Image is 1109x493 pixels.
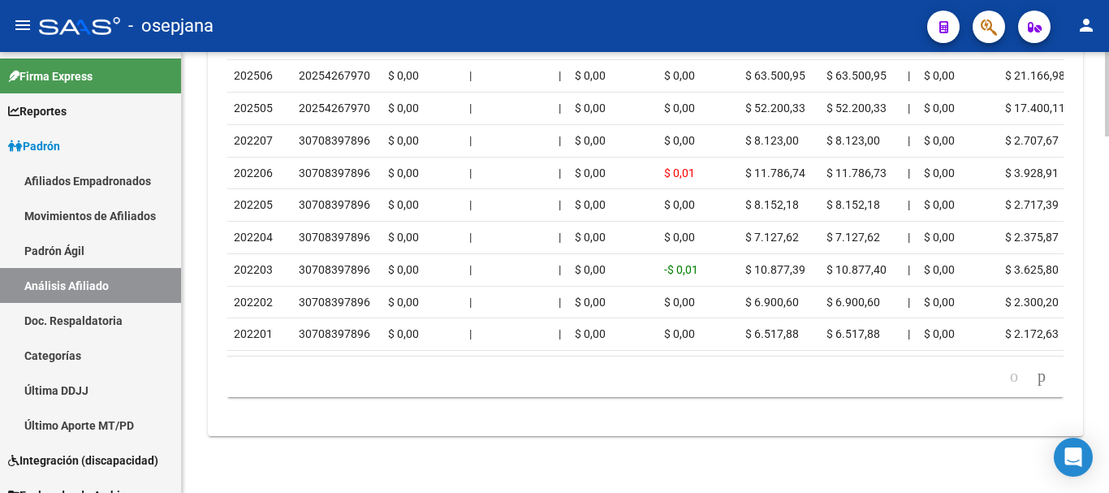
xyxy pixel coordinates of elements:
span: | [469,327,472,340]
span: | [469,263,472,276]
span: $ 0,00 [388,102,419,115]
span: $ 0,00 [664,296,695,309]
span: $ 0,00 [388,134,419,147]
span: | [559,69,561,82]
span: 202505 [234,102,273,115]
span: | [469,231,472,244]
span: | [469,198,472,211]
span: | [908,263,910,276]
span: 202202 [234,296,273,309]
span: $ 0,00 [388,231,419,244]
span: $ 0,00 [924,263,955,276]
span: | [559,102,561,115]
span: $ 0,00 [924,69,955,82]
span: $ 21.166,98 [1005,69,1065,82]
span: -$ 0,01 [664,263,698,276]
span: $ 0,00 [664,102,695,115]
span: | [559,231,561,244]
span: $ 0,00 [575,231,606,244]
span: $ 0,00 [924,198,955,211]
span: $ 6.900,60 [745,296,799,309]
span: | [908,231,910,244]
span: $ 0,00 [575,69,606,82]
span: $ 0,01 [664,166,695,179]
span: $ 0,00 [388,327,419,340]
span: $ 8.152,18 [826,198,880,211]
span: | [559,263,561,276]
span: | [908,69,910,82]
span: $ 0,00 [388,166,419,179]
span: Integración (discapacidad) [8,452,158,469]
span: $ 10.877,39 [745,263,805,276]
span: 202207 [234,134,273,147]
div: 20254267970 [299,67,370,85]
span: $ 6.517,88 [826,327,880,340]
span: $ 8.123,00 [826,134,880,147]
a: go to next page [1030,368,1053,386]
span: 202204 [234,231,273,244]
span: $ 11.786,74 [745,166,805,179]
span: $ 8.123,00 [745,134,799,147]
div: 30708397896 [299,164,370,183]
span: | [559,327,561,340]
span: | [559,166,561,179]
a: go to previous page [1003,368,1025,386]
span: $ 0,00 [924,327,955,340]
span: Reportes [8,102,67,120]
span: $ 7.127,62 [826,231,880,244]
div: 30708397896 [299,132,370,150]
span: 202506 [234,69,273,82]
span: $ 8.152,18 [745,198,799,211]
span: - osepjana [128,8,214,44]
span: $ 0,00 [664,69,695,82]
span: $ 63.500,95 [826,69,887,82]
span: $ 0,00 [575,296,606,309]
span: | [559,198,561,211]
span: $ 0,00 [924,102,955,115]
span: $ 0,00 [575,102,606,115]
div: Open Intercom Messenger [1054,438,1093,477]
span: $ 2.717,39 [1005,198,1059,211]
span: $ 0,00 [924,296,955,309]
span: $ 0,00 [924,166,955,179]
span: $ 0,00 [575,263,606,276]
span: | [908,102,910,115]
span: $ 7.127,62 [745,231,799,244]
div: 30708397896 [299,228,370,247]
span: | [908,198,910,211]
mat-icon: menu [13,15,32,35]
span: $ 0,00 [388,263,419,276]
div: 30708397896 [299,196,370,214]
span: 202201 [234,327,273,340]
span: 202206 [234,166,273,179]
span: $ 63.500,95 [745,69,805,82]
span: $ 0,00 [924,134,955,147]
span: $ 11.786,73 [826,166,887,179]
span: | [908,296,910,309]
span: $ 0,00 [388,198,419,211]
span: $ 3.625,80 [1005,263,1059,276]
span: | [469,166,472,179]
span: Firma Express [8,67,93,85]
span: $ 0,00 [664,198,695,211]
span: $ 10.877,40 [826,263,887,276]
span: Padrón [8,137,60,155]
span: 202203 [234,263,273,276]
span: $ 3.928,91 [1005,166,1059,179]
span: $ 6.517,88 [745,327,799,340]
span: $ 17.400,11 [1005,102,1065,115]
span: | [559,296,561,309]
span: | [908,166,910,179]
span: $ 2.172,63 [1005,327,1059,340]
span: $ 0,00 [575,134,606,147]
span: $ 6.900,60 [826,296,880,309]
span: | [559,134,561,147]
mat-icon: person [1077,15,1096,35]
span: $ 52.200,33 [745,102,805,115]
div: 20254267970 [299,99,370,118]
div: 30708397896 [299,325,370,344]
span: $ 0,00 [388,69,419,82]
span: $ 2.375,87 [1005,231,1059,244]
span: $ 0,00 [664,134,695,147]
span: | [469,296,472,309]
